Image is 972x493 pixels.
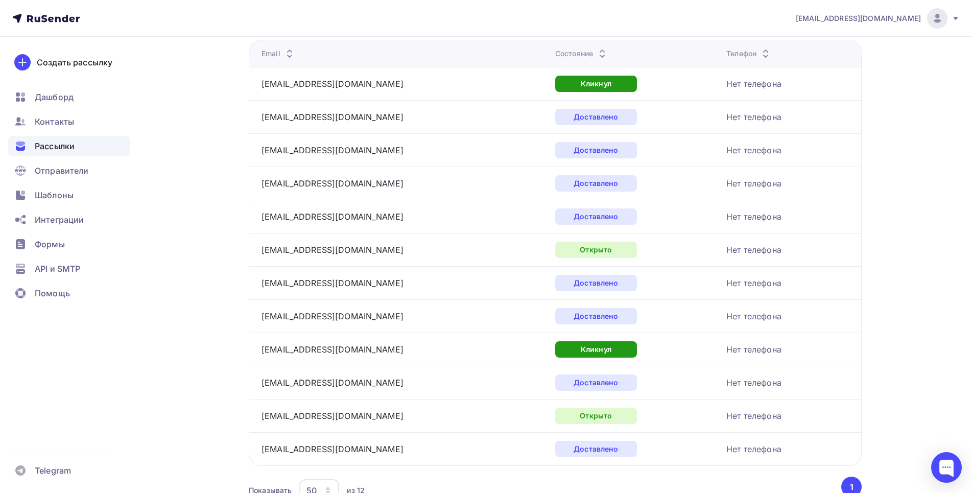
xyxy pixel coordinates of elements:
div: Кликнул [555,76,637,92]
div: Нет телефона [726,277,781,289]
div: Доставлено [555,275,637,291]
a: Отправители [8,160,130,181]
div: Нет телефона [726,78,781,90]
div: Доставлено [555,374,637,391]
div: Email [262,49,296,59]
a: [EMAIL_ADDRESS][DOMAIN_NAME] [262,311,404,321]
span: Помощь [35,287,70,299]
div: Нет телефона [726,111,781,123]
div: Открыто [555,408,637,424]
a: [EMAIL_ADDRESS][DOMAIN_NAME] [262,112,404,122]
a: [EMAIL_ADDRESS][DOMAIN_NAME] [262,145,404,155]
a: [EMAIL_ADDRESS][DOMAIN_NAME] [262,411,404,421]
span: Интеграции [35,214,84,226]
a: [EMAIL_ADDRESS][DOMAIN_NAME] [262,378,404,388]
a: [EMAIL_ADDRESS][DOMAIN_NAME] [262,79,404,89]
a: Формы [8,234,130,254]
div: Телефон [726,49,772,59]
a: [EMAIL_ADDRESS][DOMAIN_NAME] [262,245,404,255]
div: Доставлено [555,142,637,158]
div: Открыто [555,242,637,258]
a: [EMAIL_ADDRESS][DOMAIN_NAME] [796,8,960,29]
span: Рассылки [35,140,75,152]
div: Нет телефона [726,244,781,256]
a: [EMAIL_ADDRESS][DOMAIN_NAME] [262,444,404,454]
div: Нет телефона [726,377,781,389]
a: [EMAIL_ADDRESS][DOMAIN_NAME] [262,178,404,189]
span: API и SMTP [35,263,80,275]
div: Нет телефона [726,210,781,223]
a: Шаблоны [8,185,130,205]
div: Доставлено [555,441,637,457]
a: [EMAIL_ADDRESS][DOMAIN_NAME] [262,212,404,222]
span: Формы [35,238,65,250]
span: Дашборд [35,91,74,103]
a: Дашборд [8,87,130,107]
div: Состояние [555,49,608,59]
span: Telegram [35,464,71,477]
a: Рассылки [8,136,130,156]
div: Нет телефона [726,443,781,455]
a: [EMAIL_ADDRESS][DOMAIN_NAME] [262,344,404,355]
div: Доставлено [555,308,637,324]
div: Доставлено [555,175,637,192]
div: Нет телефона [726,177,781,190]
div: Доставлено [555,208,637,225]
a: Контакты [8,111,130,132]
span: Контакты [35,115,74,128]
div: Доставлено [555,109,637,125]
div: Нет телефона [726,343,781,356]
span: Шаблоны [35,189,74,201]
span: [EMAIL_ADDRESS][DOMAIN_NAME] [796,13,921,24]
div: Нет телефона [726,410,781,422]
a: [EMAIL_ADDRESS][DOMAIN_NAME] [262,278,404,288]
div: Создать рассылку [37,56,112,68]
span: Отправители [35,165,89,177]
div: Нет телефона [726,310,781,322]
div: Кликнул [555,341,637,358]
div: Нет телефона [726,144,781,156]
